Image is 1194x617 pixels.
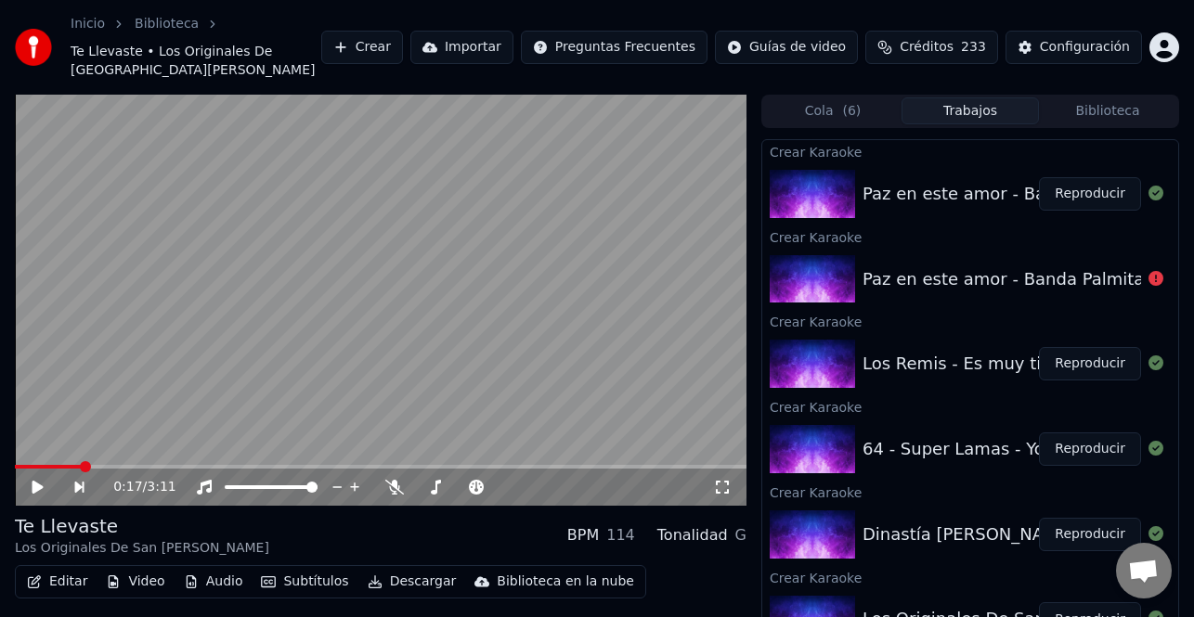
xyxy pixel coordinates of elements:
div: G [735,524,746,546]
div: Biblioteca en la nube [497,572,634,591]
span: Créditos [900,38,954,57]
div: Crear Karaoke [762,225,1178,248]
a: Biblioteca [135,15,199,33]
button: Créditos233 [865,31,998,64]
button: Configuración [1006,31,1142,64]
a: Chat abierto [1116,543,1172,598]
button: Preguntas Frecuentes [521,31,707,64]
div: Tonalidad [657,524,728,546]
nav: breadcrumb [71,15,321,80]
button: Descargar [360,569,464,595]
div: 114 [606,524,635,546]
button: Guías de video [715,31,858,64]
span: ( 6 ) [842,102,861,121]
button: Editar [19,569,95,595]
button: Cola [764,97,902,124]
span: 233 [961,38,986,57]
button: Reproducir [1039,347,1141,380]
div: BPM [567,524,599,546]
div: Configuración [1040,38,1130,57]
div: Te Llevaste [15,513,269,539]
div: Crear Karaoke [762,310,1178,332]
span: Te Llevaste • Los Originales De [GEOGRAPHIC_DATA][PERSON_NAME] [71,43,321,80]
span: 0:17 [113,478,142,496]
button: Importar [410,31,513,64]
div: Crear Karaoke [762,140,1178,162]
button: Reproducir [1039,177,1141,211]
span: 3:11 [147,478,175,496]
div: / [113,478,158,496]
button: Reproducir [1039,518,1141,551]
a: Inicio [71,15,105,33]
button: Subtítulos [253,569,356,595]
div: Los Remis - Es muy ti Vida [863,351,1083,377]
button: Audio [176,569,251,595]
button: Biblioteca [1039,97,1176,124]
img: youka [15,29,52,66]
button: Crear [321,31,403,64]
button: Reproducir [1039,432,1141,466]
button: Trabajos [902,97,1039,124]
div: Los Originales De San [PERSON_NAME] [15,539,269,558]
div: 64 - Super Lamas - Yo Quiero Chupar [863,436,1171,462]
button: Video [98,569,172,595]
div: Crear Karaoke [762,481,1178,503]
div: Crear Karaoke [762,395,1178,418]
div: Crear Karaoke [762,566,1178,588]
